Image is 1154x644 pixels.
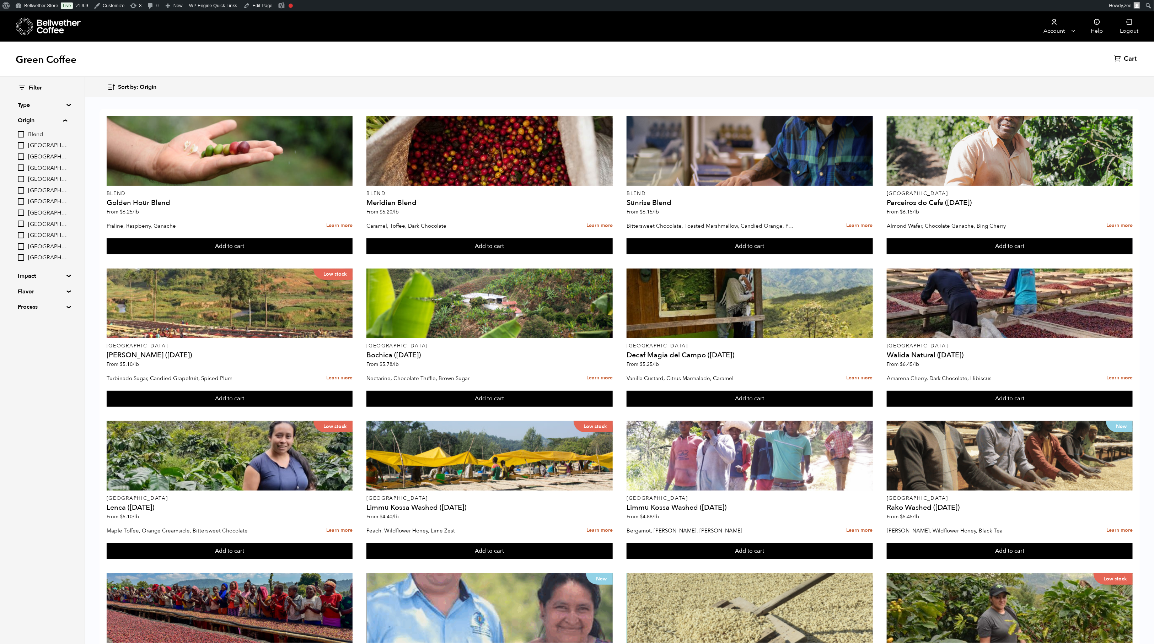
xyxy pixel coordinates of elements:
a: Live [61,2,73,9]
p: Low stock [313,421,353,432]
h4: Lenca ([DATE]) [107,504,353,511]
span: $ [120,209,123,215]
h4: Meridian Blend [366,199,612,206]
p: Turbinado Sugar, Candied Grapefruit, Spiced Plum [107,373,274,384]
input: [GEOGRAPHIC_DATA] [18,187,24,194]
button: Add to cart [366,543,612,559]
input: [GEOGRAPHIC_DATA] [18,198,24,205]
a: Low stock [107,421,353,491]
span: $ [380,513,382,520]
a: New [366,573,612,643]
h4: Bochica ([DATE]) [366,352,612,359]
p: New [1106,421,1133,432]
a: Learn more [847,218,873,233]
summary: Type [18,101,67,109]
h4: Golden Hour Blend [107,199,353,206]
span: From [107,209,139,215]
p: [GEOGRAPHIC_DATA] [887,496,1133,501]
input: [GEOGRAPHIC_DATA] [18,210,24,216]
p: Amarena Cherry, Dark Chocolate, Hibiscus [887,373,1054,384]
span: /lb [913,361,919,368]
input: [GEOGRAPHIC_DATA] [18,254,24,261]
a: Learn more [1106,523,1133,538]
p: [GEOGRAPHIC_DATA] [366,343,612,348]
input: [GEOGRAPHIC_DATA] [18,221,24,227]
a: Low stock [887,573,1133,643]
span: From [887,361,919,368]
button: Add to cart [627,543,873,559]
p: Bergamot, [PERSON_NAME], [PERSON_NAME] [627,525,794,536]
span: $ [900,209,903,215]
h4: Limmu Kossa Washed ([DATE]) [366,504,612,511]
span: From [366,209,399,215]
span: $ [120,513,123,520]
span: /lb [913,209,919,215]
p: Blend [107,191,353,196]
a: Low stock [107,269,353,338]
span: $ [380,361,382,368]
span: $ [120,361,123,368]
span: $ [900,513,903,520]
p: Nectarine, Chocolate Truffle, Brown Sugar [366,373,534,384]
span: /lb [392,513,399,520]
a: Learn more [1106,218,1133,233]
p: Peach, Wildflower Honey, Lime Zest [366,525,534,536]
button: Add to cart [887,391,1133,407]
bdi: 5.25 [640,361,659,368]
span: /lb [133,209,139,215]
span: From [366,513,399,520]
h4: [PERSON_NAME] ([DATE]) [107,352,353,359]
span: /lb [653,513,659,520]
bdi: 5.78 [380,361,399,368]
span: /lb [392,361,399,368]
p: [GEOGRAPHIC_DATA] [107,343,353,348]
p: Caramel, Toffee, Dark Chocolate [366,221,534,231]
input: [GEOGRAPHIC_DATA] [18,243,24,250]
input: [GEOGRAPHIC_DATA] [18,232,24,238]
p: Bittersweet Chocolate, Toasted Marshmallow, Candied Orange, Praline [627,221,794,231]
button: Sort by: Origin [107,79,156,96]
button: Add to cart [887,543,1133,559]
a: Learn more [326,218,353,233]
span: From [887,513,919,520]
span: /lb [133,361,139,368]
bdi: 6.15 [900,209,919,215]
button: Add to cart [107,238,353,255]
p: New [586,573,613,585]
a: Low stock [366,421,612,491]
a: Learn more [326,370,353,386]
a: Learn more [586,218,613,233]
span: Blend [28,131,67,139]
span: $ [380,209,382,215]
a: Learn more [586,523,613,538]
bdi: 4.88 [640,513,659,520]
span: [GEOGRAPHIC_DATA] [28,142,67,150]
span: [GEOGRAPHIC_DATA] [28,232,67,239]
a: Learn more [326,523,353,538]
span: /lb [653,361,659,368]
p: Maple Toffee, Orange Creamsicle, Bittersweet Chocolate [107,525,274,536]
span: Sort by: Origin [118,83,156,91]
span: [GEOGRAPHIC_DATA] [28,221,67,228]
input: [GEOGRAPHIC_DATA] [18,153,24,160]
span: /lb [913,513,919,520]
p: Praline, Raspberry, Ganache [107,221,274,231]
button: Add to cart [627,238,873,255]
p: [GEOGRAPHIC_DATA] [107,496,353,501]
a: New [887,421,1133,491]
span: /lb [653,209,659,215]
button: Add to cart [107,391,353,407]
span: [GEOGRAPHIC_DATA] [28,209,67,217]
span: Cart [1124,55,1137,63]
span: /lb [133,513,139,520]
span: From [627,361,659,368]
button: Add to cart [366,391,612,407]
bdi: 6.15 [640,209,659,215]
span: [GEOGRAPHIC_DATA] [28,153,67,161]
a: Cart [1114,55,1138,63]
summary: Origin [18,116,67,125]
p: Blend [627,191,873,196]
p: Low stock [313,269,353,280]
h4: Walida Natural ([DATE]) [887,352,1133,359]
summary: Flavor [18,287,67,296]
